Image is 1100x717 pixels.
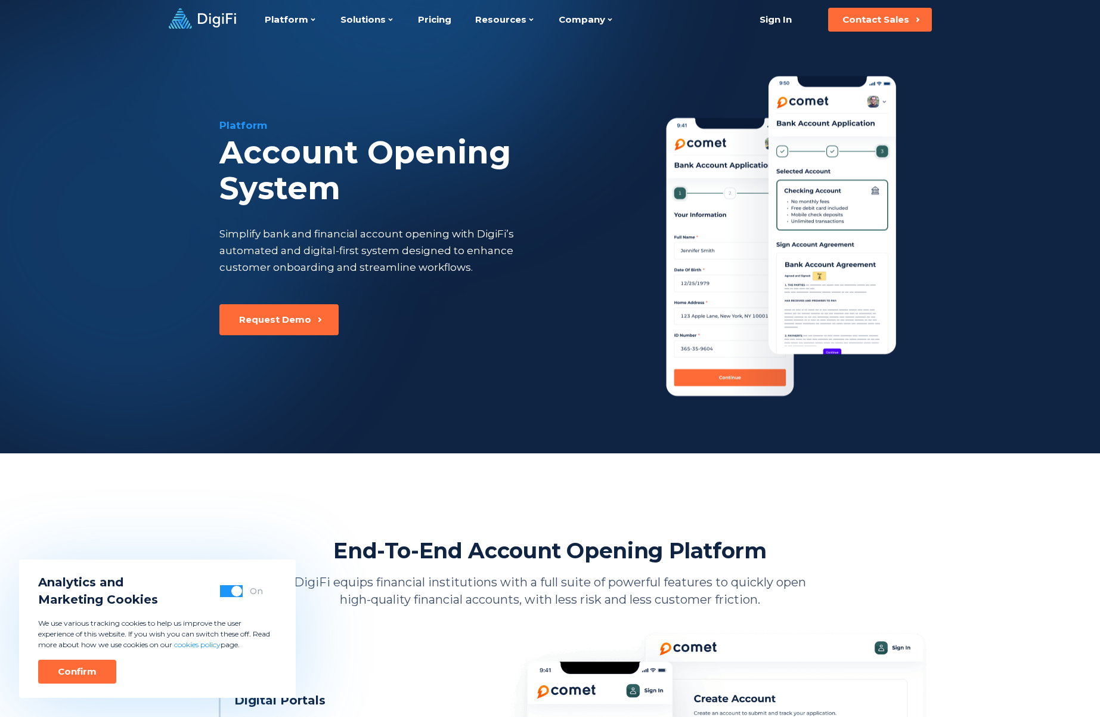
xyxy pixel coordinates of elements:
div: Platform [219,118,620,132]
a: cookies policy [174,640,221,649]
h2: End-To-End Account Opening Platform [333,537,766,564]
button: Contact Sales [828,8,932,32]
div: Request Demo [239,314,311,326]
a: Sign In [745,8,807,32]
span: Analytics and [38,574,158,591]
button: Request Demo [219,304,339,335]
div: On [250,585,263,597]
span: Marketing Cookies [38,591,158,608]
h3: Digital Portals [234,692,451,709]
div: Simplify bank and financial account opening with DigiFi’s automated and digital-first system desi... [219,225,558,276]
div: Confirm [58,666,97,678]
button: Confirm [38,660,116,684]
p: We use various tracking cookies to help us improve the user experience of this website. If you wi... [38,618,277,650]
p: DigiFi equips financial institutions with a full suite of powerful features to quickly open high-... [291,574,810,608]
div: Contact Sales [842,14,909,26]
div: Account Opening System [219,135,620,206]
